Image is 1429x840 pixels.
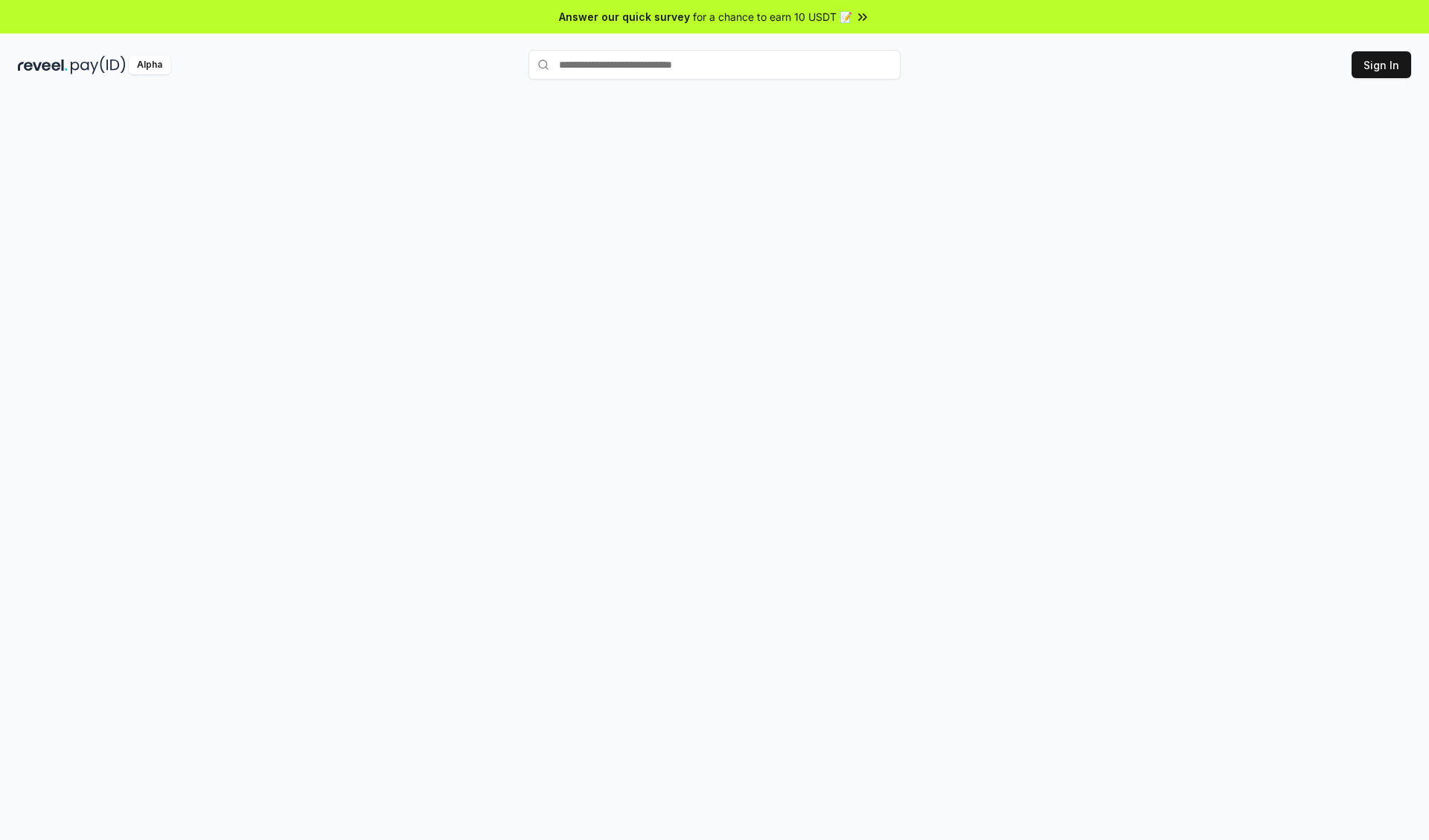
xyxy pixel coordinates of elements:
img: reveel_dark [18,56,68,74]
span: Answer our quick survey [559,9,690,25]
div: Alpha [129,56,170,74]
img: pay_id [71,56,126,74]
button: Sign In [1352,51,1411,78]
span: for a chance to earn 10 USDT 📝 [693,9,852,25]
